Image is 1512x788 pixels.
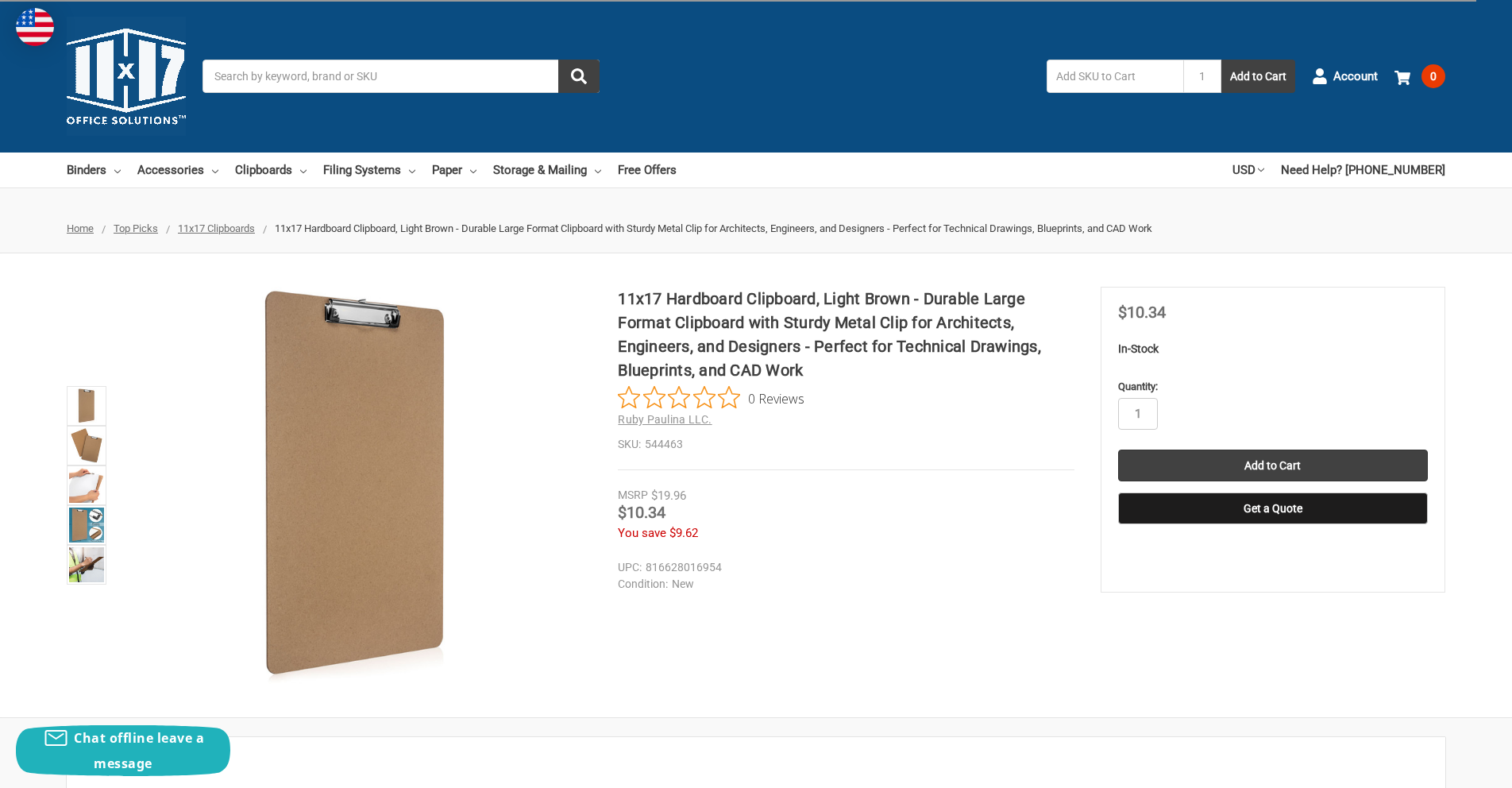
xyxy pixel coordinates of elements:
a: Top Picks [114,222,158,234]
img: Light brown 11x17 hardboard clipboard with a durable metal clip and smooth surface. [69,468,104,503]
p: In-Stock [1118,341,1428,357]
span: $10.34 [1118,303,1166,322]
span: 0 Reviews [748,386,804,410]
dd: 544463 [618,436,1074,453]
a: 0 [1394,56,1445,97]
a: Account [1312,56,1378,97]
iframe: Google Customer Reviews [1381,745,1512,788]
button: Rated 0 out of 5 stars from 0 reviews. Jump to reviews. [618,386,804,410]
a: USD [1232,153,1264,187]
a: Paper [432,153,476,187]
button: Chat offline leave a message [16,725,230,776]
img: duty and tax information for United States [16,8,54,46]
span: 0 [1421,64,1445,88]
a: Accessories [137,153,218,187]
button: Get a Quote [1118,492,1428,524]
img: 11x17 Hardboard Clipboard | Durable, Professional Clipboard for Architects & Engineers [69,388,104,423]
span: $9.62 [669,526,698,540]
span: $10.34 [618,503,665,522]
a: Ruby Paulina LLC. [618,413,712,426]
a: Filing Systems [323,153,415,187]
span: $19.96 [651,489,686,503]
input: Add SKU to Cart [1047,60,1183,93]
span: Chat offline leave a message [74,729,204,772]
span: You save [618,526,666,540]
img: 11x17 Hardboard Clipboard, Light Brown - Durable Large Format Clipboard with Sturdy Metal Clip fo... [69,428,104,463]
a: 11x17 Clipboards [178,222,255,234]
span: Account [1333,68,1378,86]
input: Add to Cart [1118,450,1428,481]
span: 11x17 Hardboard Clipboard, Light Brown - Durable Large Format Clipboard with Sturdy Metal Clip fo... [275,222,1152,234]
a: Need Help? [PHONE_NUMBER] [1281,153,1445,187]
img: 11x17 Hardboard Clipboard | Durable, Professional Clipboard for Architects & Engineers [157,287,554,684]
dt: SKU: [618,436,641,453]
a: Free Offers [618,153,677,187]
h2: Description [83,754,1429,778]
a: Storage & Mailing [493,153,601,187]
dd: New [618,576,1067,593]
a: Binders [67,153,121,187]
img: 11x17 Hardboard Clipboard, Light Brown - Durable Large Format Clipboard with Sturdy Metal Clip fo... [69,547,104,582]
dt: Condition: [618,576,668,593]
dd: 816628016954 [618,559,1067,576]
h1: 11x17 Hardboard Clipboard, Light Brown - Durable Large Format Clipboard with Sturdy Metal Clip fo... [618,287,1074,382]
dt: UPC: [618,559,642,576]
a: Home [67,222,94,234]
button: Add to Cart [1221,60,1295,93]
input: Search by keyword, brand or SKU [202,60,600,93]
img: 11x17.com [67,17,186,136]
img: 11x17 Hardboard Clipboard, Light Brown - Durable Large Format Clipboard with Sturdy Metal Clip fo... [69,508,104,543]
div: MSRP [618,487,648,504]
label: Quantity: [1118,379,1428,395]
a: Clipboards [235,153,307,187]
